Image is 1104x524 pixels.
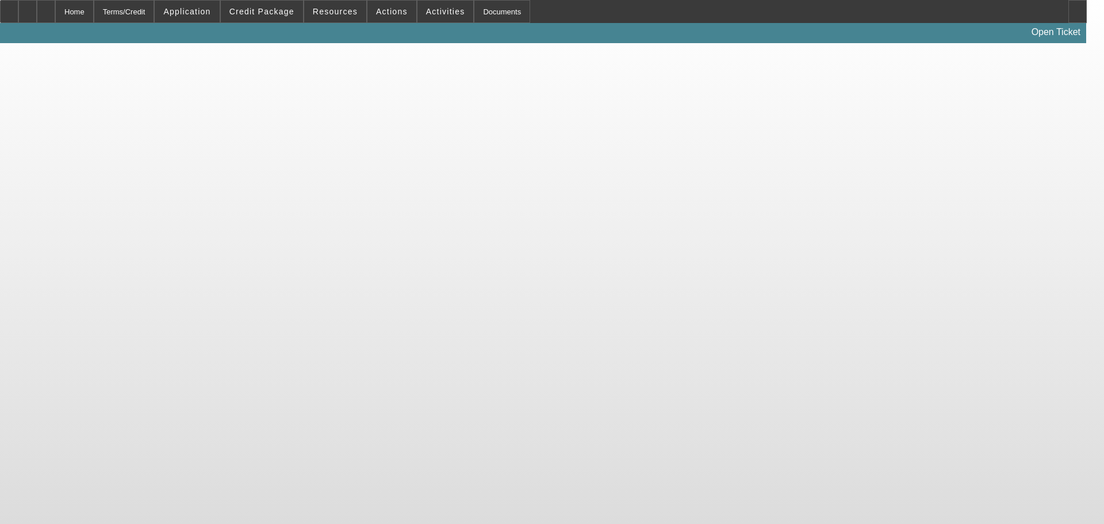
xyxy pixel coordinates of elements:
button: Actions [367,1,416,22]
span: Activities [426,7,465,16]
span: Application [163,7,210,16]
button: Activities [417,1,474,22]
span: Actions [376,7,408,16]
span: Resources [313,7,358,16]
button: Resources [304,1,366,22]
span: Credit Package [229,7,294,16]
a: Open Ticket [1027,22,1085,42]
button: Credit Package [221,1,303,22]
button: Application [155,1,219,22]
